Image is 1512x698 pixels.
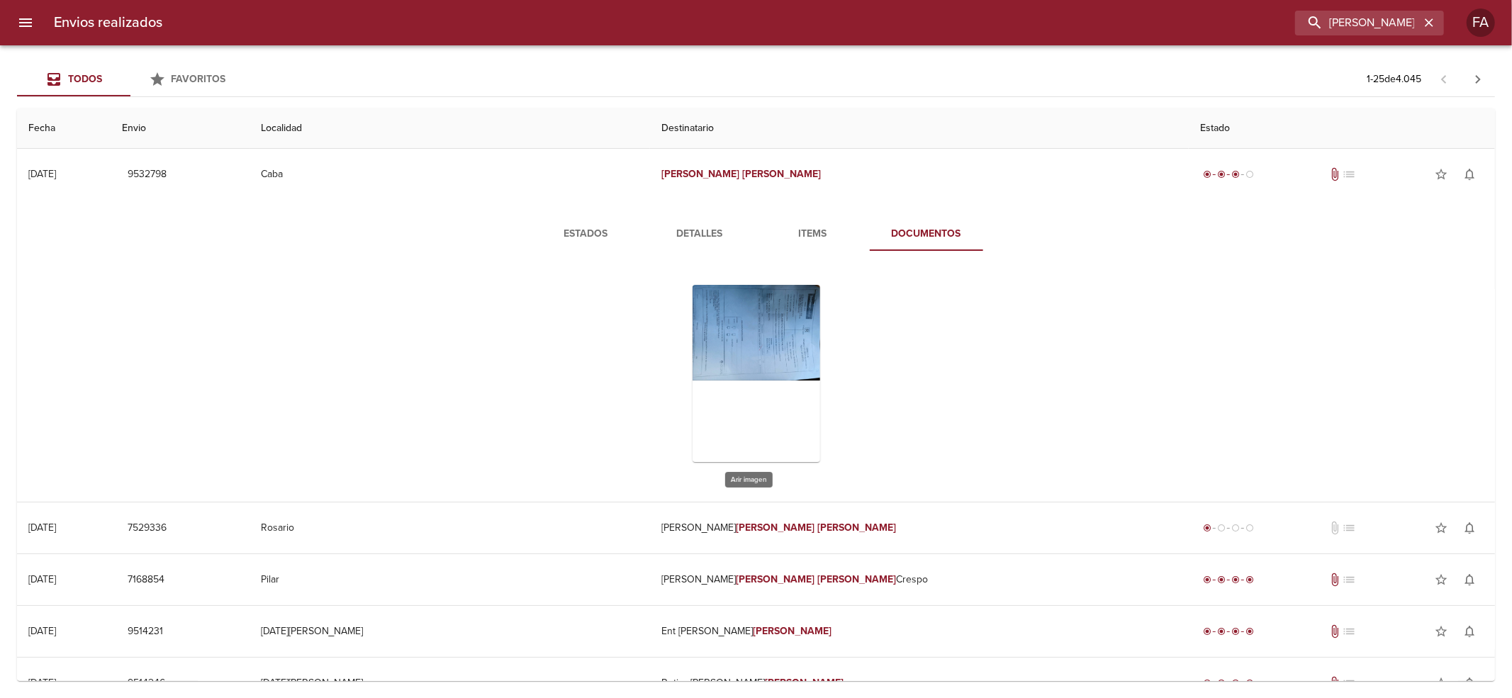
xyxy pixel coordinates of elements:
[250,108,650,149] th: Localidad
[1200,676,1257,690] div: Entregado
[128,519,167,537] span: 7529336
[1434,676,1448,690] span: star_border
[661,168,740,180] em: [PERSON_NAME]
[250,149,650,200] td: Caba
[765,225,861,243] span: Items
[1200,624,1257,638] div: Entregado
[1455,617,1484,646] button: Activar notificaciones
[737,522,815,534] em: [PERSON_NAME]
[1231,524,1240,532] span: radio_button_unchecked
[743,168,822,180] em: [PERSON_NAME]
[28,677,56,689] div: [DATE]
[1342,624,1356,638] span: No tiene pedido asociado
[128,571,164,589] span: 7168854
[1462,573,1477,587] span: notifications_none
[1455,669,1484,697] button: Activar notificaciones
[737,573,815,585] em: [PERSON_NAME]
[122,162,172,188] button: 9532798
[1217,627,1226,636] span: radio_button_checked
[1328,167,1342,181] span: Tiene documentos adjuntos
[28,522,56,534] div: [DATE]
[1245,524,1254,532] span: radio_button_unchecked
[1231,170,1240,179] span: radio_button_checked
[817,573,896,585] em: [PERSON_NAME]
[1217,170,1226,179] span: radio_button_checked
[1462,676,1477,690] span: notifications_none
[1427,160,1455,188] button: Agregar a favoritos
[1200,167,1257,181] div: En viaje
[172,73,226,85] span: Favoritos
[17,62,244,96] div: Tabs Envios
[1203,575,1211,584] span: radio_button_checked
[1328,573,1342,587] span: Tiene documentos adjuntos
[530,217,983,251] div: Tabs detalle de guia
[1203,627,1211,636] span: radio_button_checked
[817,522,896,534] em: [PERSON_NAME]
[54,11,162,34] h6: Envios realizados
[1295,11,1420,35] input: buscar
[538,225,634,243] span: Estados
[1462,167,1477,181] span: notifications_none
[1231,679,1240,687] span: radio_button_checked
[1203,524,1211,532] span: radio_button_checked
[1217,575,1226,584] span: radio_button_checked
[1427,514,1455,542] button: Agregar a favoritos
[128,675,165,692] span: 9514246
[1367,72,1421,86] p: 1 - 25 de 4.045
[650,554,1189,605] td: [PERSON_NAME] Crespo
[122,567,170,593] button: 7168854
[1245,575,1254,584] span: radio_button_checked
[122,670,171,697] button: 9514246
[1434,521,1448,535] span: star_border
[68,73,102,85] span: Todos
[1342,521,1356,535] span: No tiene pedido asociado
[1203,679,1211,687] span: radio_button_checked
[111,108,249,149] th: Envio
[1231,575,1240,584] span: radio_button_checked
[17,108,111,149] th: Fecha
[128,166,167,184] span: 9532798
[1217,679,1226,687] span: radio_button_checked
[1434,167,1448,181] span: star_border
[28,573,56,585] div: [DATE]
[1462,521,1477,535] span: notifications_none
[250,606,650,657] td: [DATE][PERSON_NAME]
[766,677,844,689] em: [PERSON_NAME]
[1328,624,1342,638] span: Tiene documentos adjuntos
[28,168,56,180] div: [DATE]
[1427,617,1455,646] button: Agregar a favoritos
[1245,170,1254,179] span: radio_button_unchecked
[650,108,1189,149] th: Destinatario
[1434,624,1448,638] span: star_border
[650,606,1189,657] td: Ent [PERSON_NAME]
[1455,565,1484,594] button: Activar notificaciones
[1427,565,1455,594] button: Agregar a favoritos
[1328,676,1342,690] span: Tiene documentos adjuntos
[1434,573,1448,587] span: star_border
[1342,167,1356,181] span: No tiene pedido asociado
[250,554,650,605] td: Pilar
[1467,9,1495,37] div: Abrir información de usuario
[878,225,975,243] span: Documentos
[651,225,748,243] span: Detalles
[122,515,172,541] button: 7529336
[1467,9,1495,37] div: FA
[1245,627,1254,636] span: radio_button_checked
[1328,521,1342,535] span: No tiene documentos adjuntos
[1217,524,1226,532] span: radio_button_unchecked
[1231,627,1240,636] span: radio_button_checked
[650,502,1189,553] td: [PERSON_NAME]
[1203,170,1211,179] span: radio_button_checked
[1342,676,1356,690] span: No tiene pedido asociado
[9,6,43,40] button: menu
[1189,108,1495,149] th: Estado
[1427,669,1455,697] button: Agregar a favoritos
[754,625,832,637] em: [PERSON_NAME]
[122,619,169,645] button: 9514231
[1342,573,1356,587] span: No tiene pedido asociado
[250,502,650,553] td: Rosario
[1200,521,1257,535] div: Generado
[128,623,163,641] span: 9514231
[1245,679,1254,687] span: radio_button_checked
[1455,160,1484,188] button: Activar notificaciones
